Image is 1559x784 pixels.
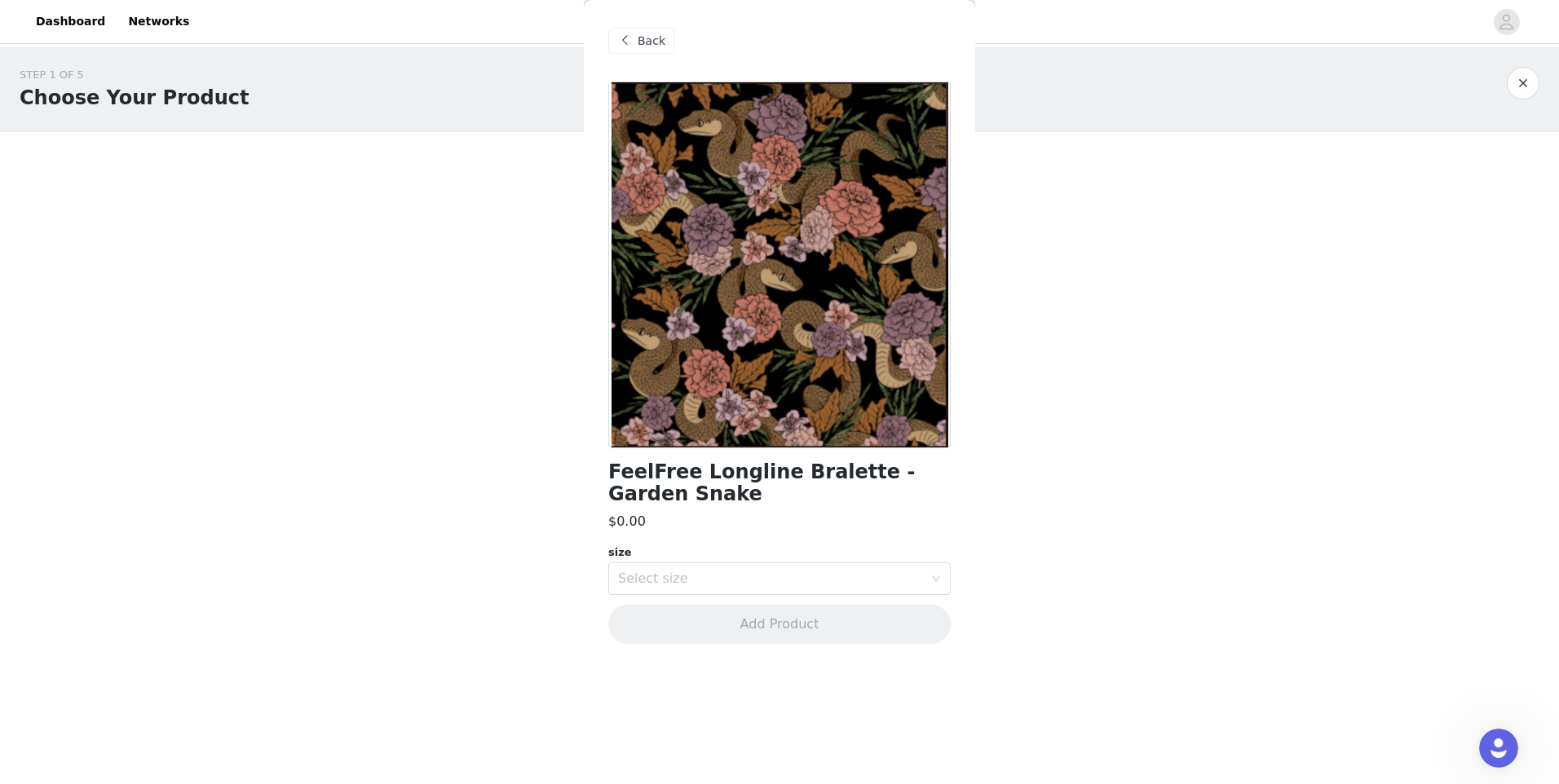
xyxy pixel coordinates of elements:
[608,461,951,505] h1: FeelFree Longline Bralette - Garden Snake
[608,512,646,531] h3: $0.00
[931,574,941,585] i: icon: down
[20,83,249,112] h1: Choose Your Product
[608,544,951,561] div: size
[1479,729,1518,768] iframe: Intercom live chat
[618,570,923,587] div: Select size
[20,67,249,83] div: STEP 1 OF 5
[1499,9,1514,35] div: avatar
[118,3,199,40] a: Networks
[638,33,665,50] span: Back
[26,3,115,40] a: Dashboard
[608,605,951,644] button: Add Product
